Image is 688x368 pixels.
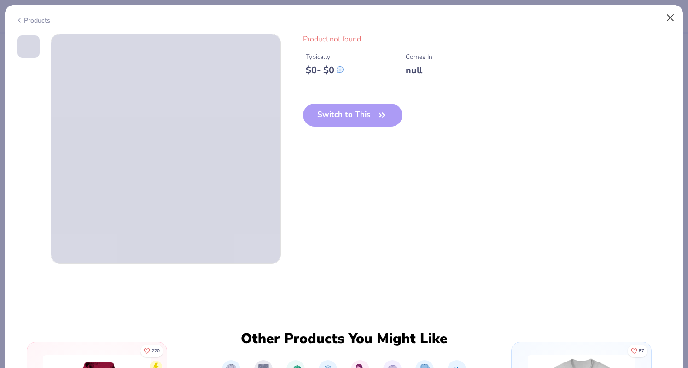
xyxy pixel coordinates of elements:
button: Like [140,345,163,357]
span: Product not found [303,34,361,44]
span: 220 [152,349,160,353]
div: Products [16,16,50,25]
div: Typically [306,52,344,62]
div: null [406,64,432,76]
div: $ 0 - $ 0 [306,64,344,76]
span: 87 [639,349,644,353]
button: Like [628,345,647,357]
div: Comes In [406,52,432,62]
div: Other Products You Might Like [235,331,453,347]
button: Close [662,9,679,27]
